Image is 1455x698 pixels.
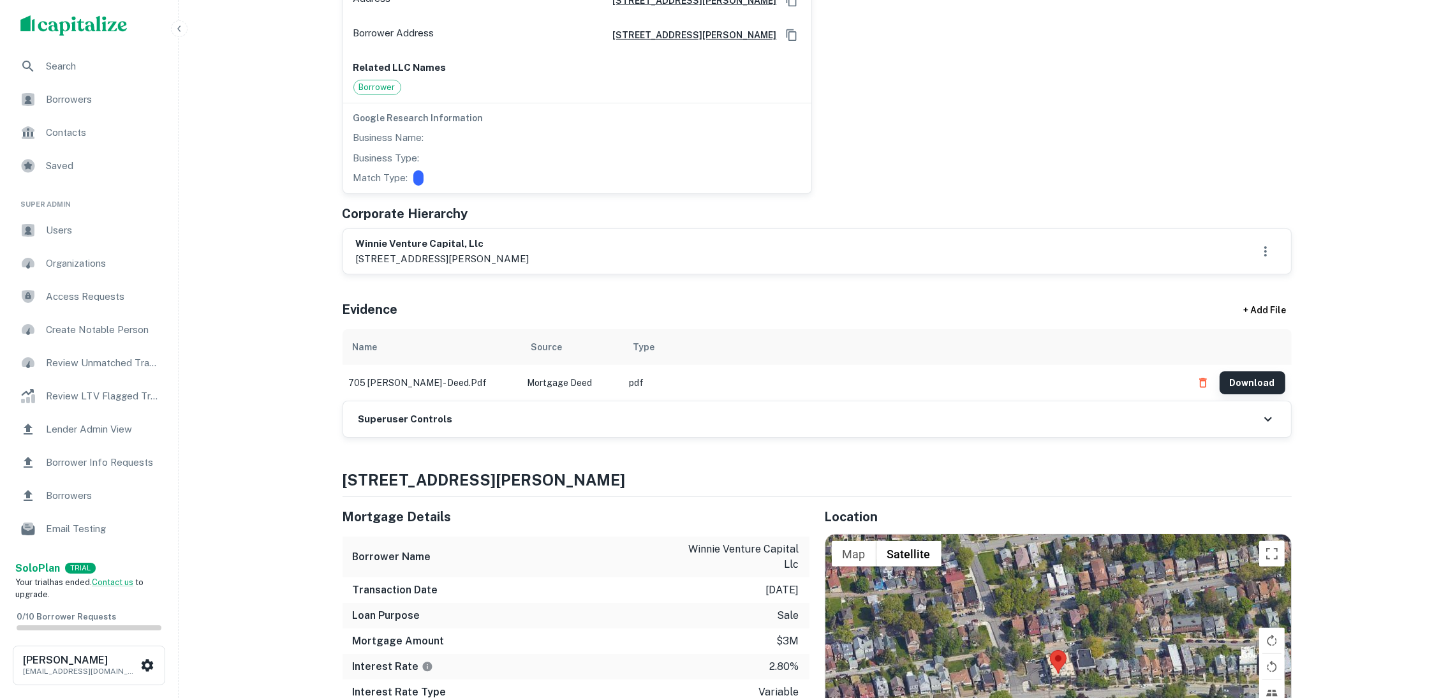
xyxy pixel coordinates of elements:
div: scrollable content [343,329,1292,401]
a: Borrower Info Requests [10,447,168,478]
button: Show street map [832,541,876,567]
div: Lender Admin View [10,414,168,445]
a: Review Unmatched Transactions [10,348,168,378]
span: Contacts [46,125,160,140]
h5: Corporate Hierarchy [343,204,468,223]
li: Super Admin [10,184,168,215]
button: Download [1220,371,1285,394]
span: 0 / 10 Borrower Requests [17,612,116,621]
a: [STREET_ADDRESS][PERSON_NAME] [603,28,777,42]
a: Borrowers [10,84,168,115]
p: Related LLC Names [353,60,801,75]
a: Email Testing [10,514,168,544]
span: Create Notable Person [46,322,160,338]
a: Saved [10,151,168,181]
p: sale [778,608,799,623]
a: Access Requests [10,281,168,312]
a: Borrowers [10,480,168,511]
h6: Interest Rate [353,659,433,674]
a: Organizations [10,248,168,279]
a: Search [10,51,168,82]
h6: Mortgage Amount [353,634,445,649]
a: SoloPlan [15,561,60,576]
span: Users [46,223,160,238]
th: Type [623,329,1185,365]
button: Copy Address [782,26,801,45]
p: [STREET_ADDRESS][PERSON_NAME] [356,251,529,267]
td: 705 [PERSON_NAME] - deed.pdf [343,365,521,401]
span: Saved [46,158,160,174]
button: Show satellite imagery [876,541,942,567]
div: + Add File [1220,299,1310,322]
span: Email Testing [46,521,160,537]
h6: Borrower Name [353,549,431,565]
button: Delete file [1192,373,1215,393]
div: TRIAL [65,563,96,574]
a: Review LTV Flagged Transactions [10,381,168,412]
p: winnie venture capital llc [684,542,799,572]
span: Borrowers [46,488,160,503]
span: Review Unmatched Transactions [46,355,160,371]
h6: Google Research Information [353,111,801,125]
span: Borrower [354,81,401,94]
svg: The interest rates displayed on the website are for informational purposes only and may be report... [422,661,433,672]
p: 2.80% [770,659,799,674]
button: Rotate map clockwise [1259,628,1285,653]
a: Create Notable Person [10,315,168,345]
span: Lender Admin View [46,422,160,437]
h6: Transaction Date [353,583,438,598]
a: Contact us [92,577,133,587]
button: [PERSON_NAME][EMAIL_ADDRESS][DOMAIN_NAME] [13,646,165,685]
td: pdf [623,365,1185,401]
th: Name [343,329,521,365]
a: Contacts [10,117,168,148]
p: Business Name: [353,130,424,145]
h4: [STREET_ADDRESS][PERSON_NAME] [343,468,1292,491]
h5: Evidence [343,300,398,319]
a: Users [10,215,168,246]
span: Your trial has ended. to upgrade. [15,577,144,600]
button: Toggle fullscreen view [1259,541,1285,567]
p: [EMAIL_ADDRESS][DOMAIN_NAME] [23,665,138,677]
div: Name [353,339,378,355]
h5: Mortgage Details [343,507,809,526]
span: Borrowers [46,92,160,107]
h6: winnie venture capital, llc [356,237,529,251]
td: Mortgage Deed [521,365,623,401]
a: Email Analytics [10,547,168,577]
p: Borrower Address [353,26,434,45]
div: Source [531,339,563,355]
button: Rotate map counterclockwise [1259,654,1285,679]
p: Match Type: [353,170,408,186]
th: Source [521,329,623,365]
div: Type [633,339,655,355]
p: [DATE] [766,583,799,598]
p: $3m [777,634,799,649]
span: Review LTV Flagged Transactions [46,389,160,404]
h6: Loan Purpose [353,608,420,623]
iframe: Chat Widget [1391,596,1455,657]
span: Organizations [46,256,160,271]
p: Business Type: [353,151,420,166]
strong: Solo Plan [15,562,60,574]
h6: Superuser Controls [358,412,453,427]
h6: [PERSON_NAME] [23,655,138,665]
span: Access Requests [46,289,160,304]
span: Search [46,59,160,74]
img: capitalize-logo.png [20,15,128,36]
